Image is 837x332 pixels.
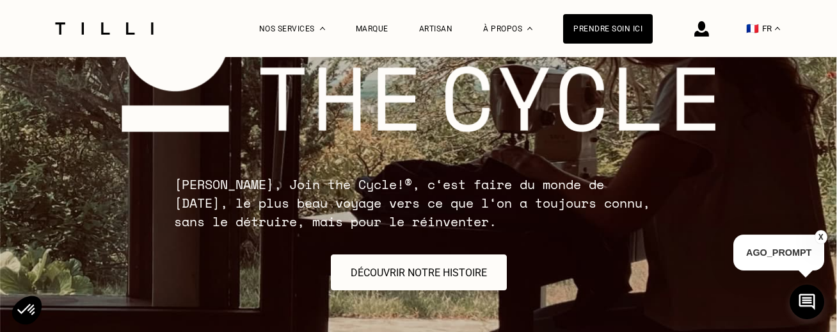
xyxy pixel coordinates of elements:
img: icône connexion [694,21,709,37]
button: X [815,230,827,244]
a: Artisan [419,24,453,33]
img: menu déroulant [775,27,780,30]
a: Prendre soin ici [563,14,653,44]
span: 🇫🇷 [746,22,759,35]
p: AGO_PROMPT [733,235,824,270]
a: Marque [356,24,388,33]
img: Menu déroulant à propos [527,27,532,30]
img: Logo du service de couturière Tilli [51,22,158,35]
img: Menu déroulant [320,27,325,30]
p: [PERSON_NAME], Join the Cycle!®, c‘est faire du monde de [DATE], le plus beau voyage vers ce que ... [174,175,663,231]
button: Découvrir notre histoire [331,254,507,290]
